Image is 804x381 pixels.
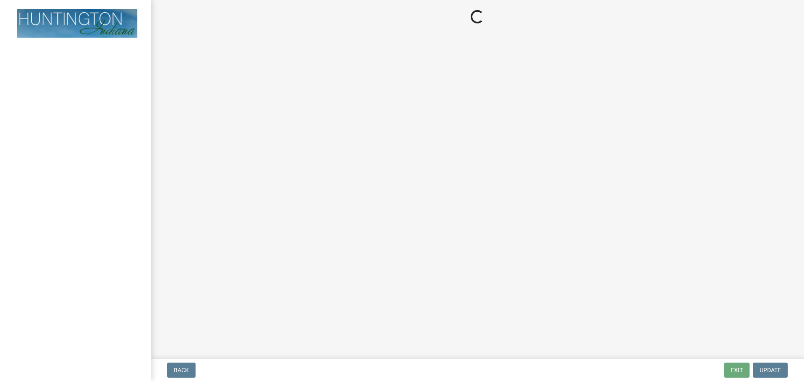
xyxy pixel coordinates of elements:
button: Update [753,363,788,378]
span: Back [174,367,189,373]
button: Exit [724,363,750,378]
button: Back [167,363,196,378]
span: Update [760,367,781,373]
img: Huntington County, Indiana [17,9,137,38]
